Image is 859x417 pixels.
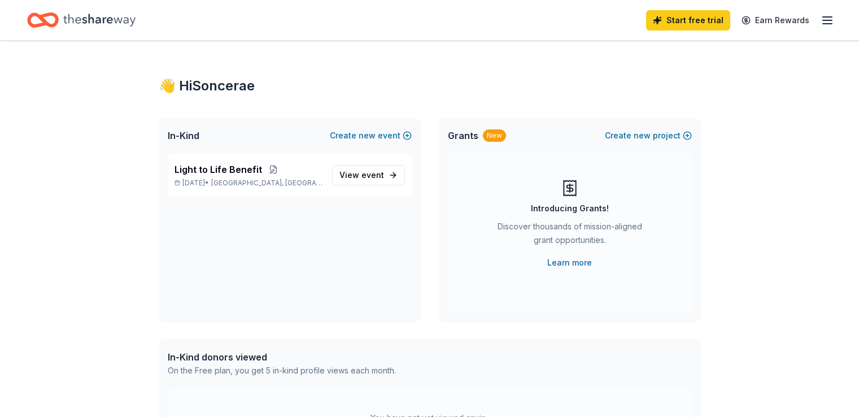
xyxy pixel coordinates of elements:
[735,10,816,31] a: Earn Rewards
[330,129,412,142] button: Createnewevent
[361,170,384,180] span: event
[359,129,376,142] span: new
[175,163,262,176] span: Light to Life Benefit
[332,165,405,185] a: View event
[168,350,396,364] div: In-Kind donors viewed
[493,220,647,251] div: Discover thousands of mission-aligned grant opportunities.
[634,129,651,142] span: new
[483,129,506,142] div: New
[168,364,396,377] div: On the Free plan, you get 5 in-kind profile views each month.
[159,77,701,95] div: 👋 Hi Soncerae
[448,129,478,142] span: Grants
[168,129,199,142] span: In-Kind
[547,256,592,270] a: Learn more
[27,7,136,33] a: Home
[211,179,322,188] span: [GEOGRAPHIC_DATA], [GEOGRAPHIC_DATA]
[605,129,692,142] button: Createnewproject
[339,168,384,182] span: View
[646,10,730,31] a: Start free trial
[531,202,609,215] div: Introducing Grants!
[175,179,323,188] p: [DATE] •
